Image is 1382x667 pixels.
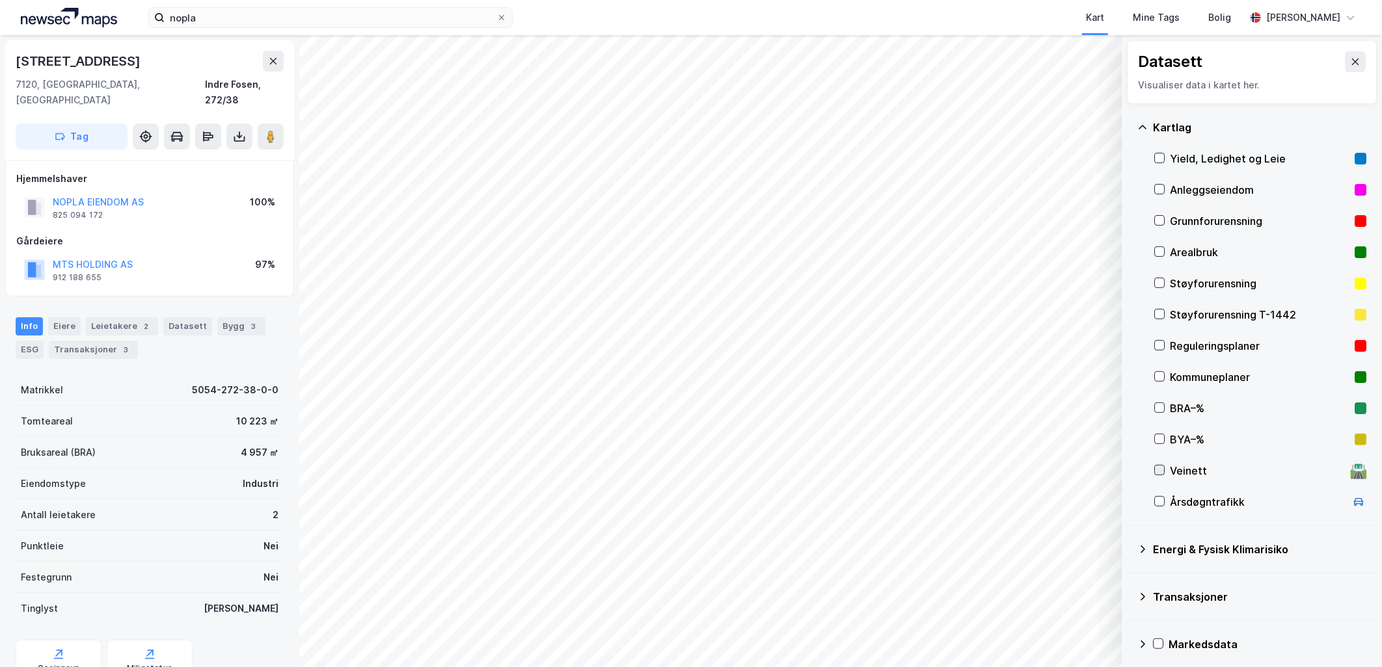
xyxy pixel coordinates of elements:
[255,257,275,272] div: 97%
[16,233,283,249] div: Gårdeiere
[21,601,58,616] div: Tinglyst
[250,194,275,210] div: 100%
[21,507,96,523] div: Antall leietakere
[21,413,73,429] div: Tomteareal
[21,476,86,491] div: Eiendomstype
[1170,276,1349,291] div: Støyforurensning
[1170,182,1349,198] div: Anleggseiendom
[16,341,44,359] div: ESG
[21,538,64,554] div: Punktleie
[247,320,260,333] div: 3
[1153,120,1366,135] div: Kartlag
[1170,494,1346,510] div: Årsdøgntrafikk
[16,77,205,108] div: 7120, [GEOGRAPHIC_DATA], [GEOGRAPHIC_DATA]
[1138,77,1366,93] div: Visualiser data i kartet her.
[86,317,158,335] div: Leietakere
[264,569,278,585] div: Nei
[140,320,153,333] div: 2
[21,382,63,398] div: Matrikkel
[1138,51,1202,72] div: Datasett
[1169,636,1366,652] div: Markedsdata
[16,124,128,150] button: Tag
[53,210,103,220] div: 825 094 172
[1170,307,1349,322] div: Støyforurensning T-1442
[1170,432,1349,447] div: BYA–%
[53,272,102,283] div: 912 188 655
[217,317,265,335] div: Bygg
[120,343,133,356] div: 3
[1153,589,1366,605] div: Transaksjoner
[204,601,278,616] div: [PERSON_NAME]
[1170,338,1349,354] div: Reguleringsplaner
[1153,542,1366,557] div: Energi & Fysisk Klimarisiko
[163,317,212,335] div: Datasett
[21,569,72,585] div: Festegrunn
[1317,605,1382,667] iframe: Chat Widget
[236,413,278,429] div: 10 223 ㎡
[243,476,278,491] div: Industri
[241,445,278,460] div: 4 957 ㎡
[1208,10,1231,25] div: Bolig
[21,8,117,27] img: logo.a4113a55bc3d86da70a041830d287a7e.svg
[264,538,278,554] div: Nei
[1350,462,1368,479] div: 🛣️
[205,77,284,108] div: Indre Fosen, 272/38
[1170,151,1349,166] div: Yield, Ledighet og Leie
[1170,244,1349,260] div: Arealbruk
[165,8,496,27] input: Søk på adresse, matrikkel, gårdeiere, leietakere eller personer
[273,507,278,523] div: 2
[1133,10,1180,25] div: Mine Tags
[16,51,143,72] div: [STREET_ADDRESS]
[1170,369,1349,385] div: Kommuneplaner
[16,171,283,187] div: Hjemmelshaver
[1170,463,1346,478] div: Veinett
[1170,400,1349,416] div: BRA–%
[1170,213,1349,229] div: Grunnforurensning
[48,317,81,335] div: Eiere
[192,382,278,398] div: 5054-272-38-0-0
[49,341,138,359] div: Transaksjoner
[21,445,96,460] div: Bruksareal (BRA)
[16,317,43,335] div: Info
[1266,10,1340,25] div: [PERSON_NAME]
[1086,10,1104,25] div: Kart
